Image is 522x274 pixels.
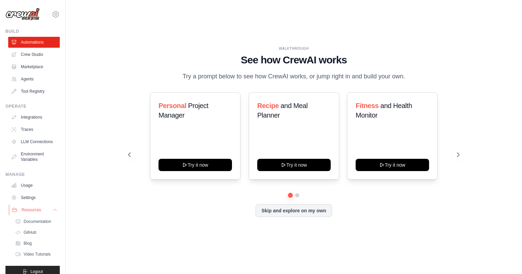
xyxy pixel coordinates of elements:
a: Environment Variables [8,149,60,165]
a: Traces [8,124,60,135]
span: Video Tutorials [24,252,51,257]
a: GitHub [12,228,60,237]
a: Integrations [8,112,60,123]
a: Settings [8,192,60,203]
button: Try it now [159,159,232,171]
span: Fitness [356,102,379,109]
a: Automations [8,37,60,48]
span: Recipe [257,102,279,109]
a: Crew Studio [8,49,60,60]
span: Documentation [24,219,51,224]
p: Try a prompt below to see how CrewAI works, or jump right in and build your own. [179,72,409,81]
button: Try it now [257,159,331,171]
a: Tool Registry [8,86,60,97]
a: Documentation [12,217,60,226]
span: Personal [159,102,186,109]
a: LLM Connections [8,136,60,147]
button: Try it now [356,159,429,171]
div: Manage [5,172,60,177]
a: Video Tutorials [12,249,60,259]
span: Blog [24,241,32,246]
a: Blog [12,239,60,248]
span: and Meal Planner [257,102,307,119]
span: Resources [22,207,41,213]
a: Usage [8,180,60,191]
div: Build [5,29,60,34]
button: Resources [9,204,60,215]
span: and Health Monitor [356,102,412,119]
img: Logo [5,8,40,21]
h1: See how CrewAI works [128,54,459,66]
button: Skip and explore on my own [256,204,332,217]
div: WALKTHROUGH [128,46,459,51]
div: Operate [5,104,60,109]
a: Agents [8,74,60,85]
a: Marketplace [8,61,60,72]
span: GitHub [24,230,36,235]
